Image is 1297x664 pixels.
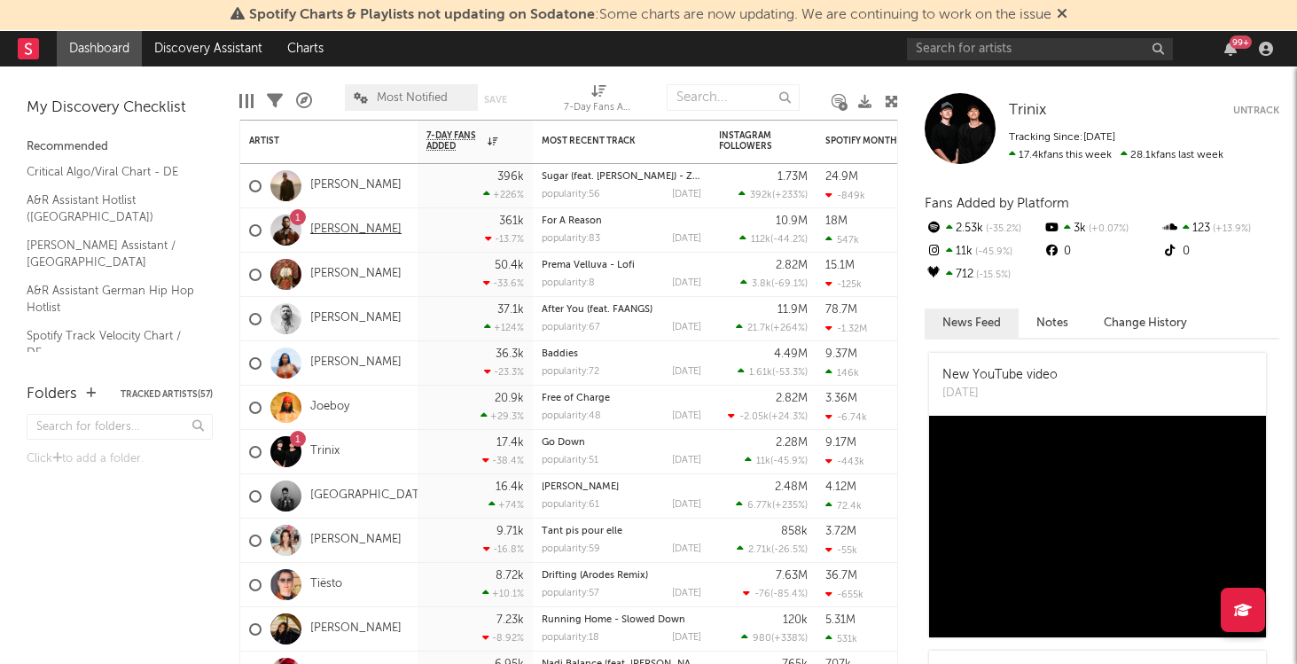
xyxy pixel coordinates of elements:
[1086,309,1205,338] button: Change History
[542,411,601,421] div: popularity: 48
[825,633,857,644] div: 531k
[672,234,701,244] div: [DATE]
[774,279,805,289] span: -69.1 %
[495,393,524,404] div: 20.9k
[564,98,635,119] div: 7-Day Fans Added (7-Day Fans Added)
[57,31,142,66] a: Dashboard
[542,394,701,403] div: Free of Charge
[1224,42,1237,56] button: 99+
[738,366,808,378] div: ( )
[751,235,770,245] span: 112k
[973,247,1012,257] span: -45.9 %
[542,305,701,315] div: After You (feat. FAANGS)
[27,191,195,227] a: A&R Assistant Hotlist ([GEOGRAPHIC_DATA])
[482,632,524,644] div: -8.92 %
[1161,240,1279,263] div: 0
[776,570,808,582] div: 7.63M
[741,632,808,644] div: ( )
[775,191,805,200] span: +233 %
[542,172,701,182] div: Sugar (feat. Francesco Yates) - Zerb Remix
[736,322,808,333] div: ( )
[736,499,808,511] div: ( )
[310,621,402,637] a: [PERSON_NAME]
[27,162,195,182] a: Critical Algo/Viral Chart - DE
[142,31,275,66] a: Discovery Assistant
[482,455,524,466] div: -38.4 %
[825,234,859,246] div: 547k
[239,75,254,127] div: Edit Columns
[542,234,600,244] div: popularity: 83
[825,215,848,227] div: 18M
[672,589,701,598] div: [DATE]
[775,481,808,493] div: 2.48M
[672,323,701,332] div: [DATE]
[542,438,701,448] div: Go Down
[777,171,808,183] div: 1.73M
[783,614,808,626] div: 120k
[737,543,808,555] div: ( )
[738,189,808,200] div: ( )
[542,633,599,643] div: popularity: 18
[542,349,701,359] div: Baddies
[27,236,195,272] a: [PERSON_NAME] Assistant / [GEOGRAPHIC_DATA]
[310,223,402,238] a: [PERSON_NAME]
[825,323,867,334] div: -1.32M
[482,588,524,599] div: +10.1 %
[27,449,213,470] div: Click to add a folder.
[672,367,701,377] div: [DATE]
[1161,217,1279,240] div: 123
[542,615,701,625] div: Running Home - Slowed Down
[1043,240,1160,263] div: 0
[27,326,195,363] a: Spotify Track Velocity Chart / DE
[1086,224,1129,234] span: +0.07 %
[275,31,336,66] a: Charts
[542,438,585,448] a: Go Down
[542,456,598,465] div: popularity: 51
[672,190,701,199] div: [DATE]
[310,577,342,592] a: Tiësto
[542,278,595,288] div: popularity: 8
[1019,309,1086,338] button: Notes
[121,390,213,399] button: Tracked Artists(57)
[542,544,600,554] div: popularity: 59
[825,526,856,537] div: 3.72M
[672,278,701,288] div: [DATE]
[484,366,524,378] div: -23.3 %
[484,95,507,105] button: Save
[825,437,856,449] div: 9.17M
[542,482,701,492] div: Larry Hoover
[672,544,701,554] div: [DATE]
[771,412,805,422] span: +24.3 %
[825,589,863,600] div: -655k
[496,348,524,360] div: 36.3k
[983,224,1021,234] span: -35.2 %
[1210,224,1251,234] span: +13.9 %
[542,136,675,146] div: Most Recent Track
[542,261,701,270] div: Prema Velluva - Lofi
[542,571,648,581] a: Drifting (Arodes Remix)
[776,393,808,404] div: 2.82M
[310,400,349,415] a: Joeboy
[777,304,808,316] div: 11.9M
[310,444,340,459] a: Trinix
[27,384,77,405] div: Folders
[496,481,524,493] div: 16.4k
[542,172,738,182] a: Sugar (feat. [PERSON_NAME]) - Zerb Remix
[483,277,524,289] div: -33.6 %
[672,411,701,421] div: [DATE]
[774,348,808,360] div: 4.49M
[776,260,808,271] div: 2.82M
[495,260,524,271] div: 50.4k
[542,216,701,226] div: For A Reason
[756,457,770,466] span: 11k
[497,171,524,183] div: 396k
[1233,102,1279,120] button: Untrack
[481,410,524,422] div: +29.3 %
[488,499,524,511] div: +74 %
[773,457,805,466] span: -45.9 %
[27,414,213,440] input: Search for folders...
[296,75,312,127] div: A&R Pipeline
[942,385,1058,402] div: [DATE]
[752,279,771,289] span: 3.8k
[497,304,524,316] div: 37.1k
